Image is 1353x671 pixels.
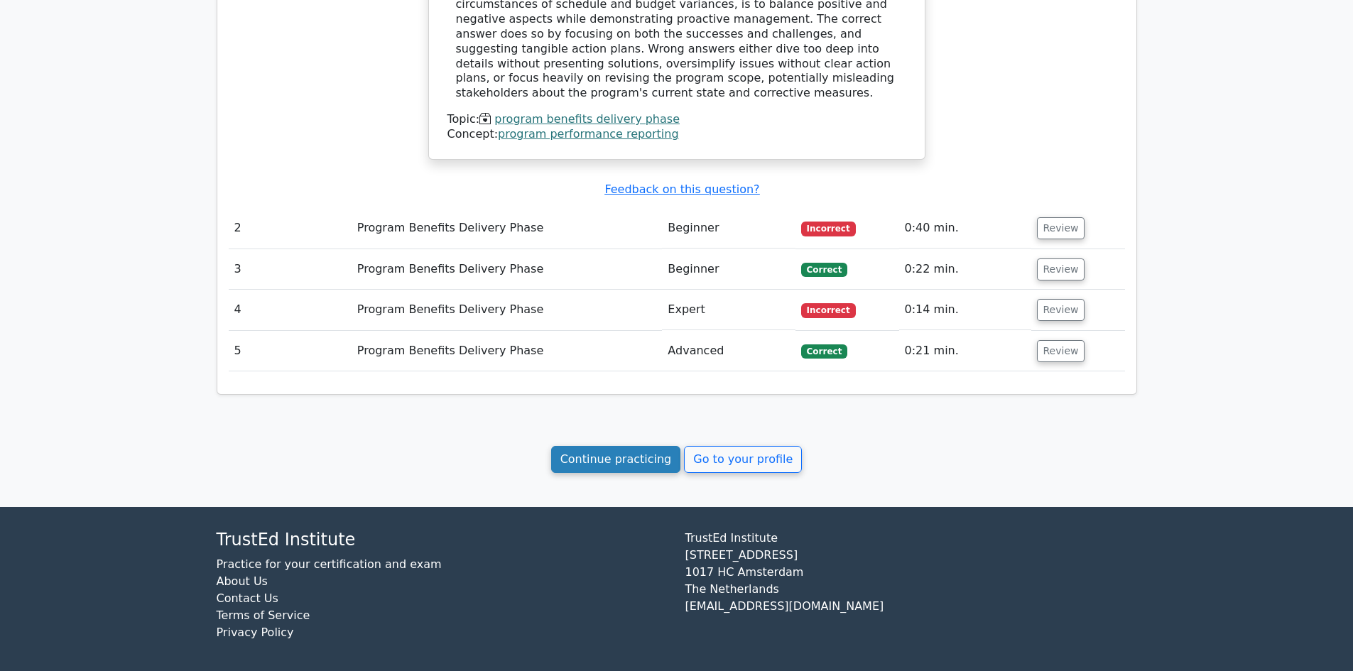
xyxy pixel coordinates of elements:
[217,626,294,639] a: Privacy Policy
[217,591,278,605] a: Contact Us
[899,331,1031,371] td: 0:21 min.
[662,331,795,371] td: Advanced
[684,446,802,473] a: Go to your profile
[352,249,663,290] td: Program Benefits Delivery Phase
[352,208,663,249] td: Program Benefits Delivery Phase
[801,303,856,317] span: Incorrect
[662,208,795,249] td: Beginner
[1037,217,1085,239] button: Review
[229,208,352,249] td: 2
[217,557,442,571] a: Practice for your certification and exam
[604,182,759,196] a: Feedback on this question?
[1037,340,1085,362] button: Review
[217,530,668,550] h4: TrustEd Institute
[899,249,1031,290] td: 0:22 min.
[1037,299,1085,321] button: Review
[229,290,352,330] td: 4
[498,127,679,141] a: program performance reporting
[801,222,856,236] span: Incorrect
[352,331,663,371] td: Program Benefits Delivery Phase
[447,127,906,142] div: Concept:
[229,249,352,290] td: 3
[447,112,906,127] div: Topic:
[1037,258,1085,280] button: Review
[352,290,663,330] td: Program Benefits Delivery Phase
[899,290,1031,330] td: 0:14 min.
[494,112,680,126] a: program benefits delivery phase
[217,609,310,622] a: Terms of Service
[801,344,847,359] span: Correct
[801,263,847,277] span: Correct
[677,530,1146,653] div: TrustEd Institute [STREET_ADDRESS] 1017 HC Amsterdam The Netherlands [EMAIL_ADDRESS][DOMAIN_NAME]
[662,249,795,290] td: Beginner
[217,574,268,588] a: About Us
[899,208,1031,249] td: 0:40 min.
[662,290,795,330] td: Expert
[229,331,352,371] td: 5
[551,446,681,473] a: Continue practicing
